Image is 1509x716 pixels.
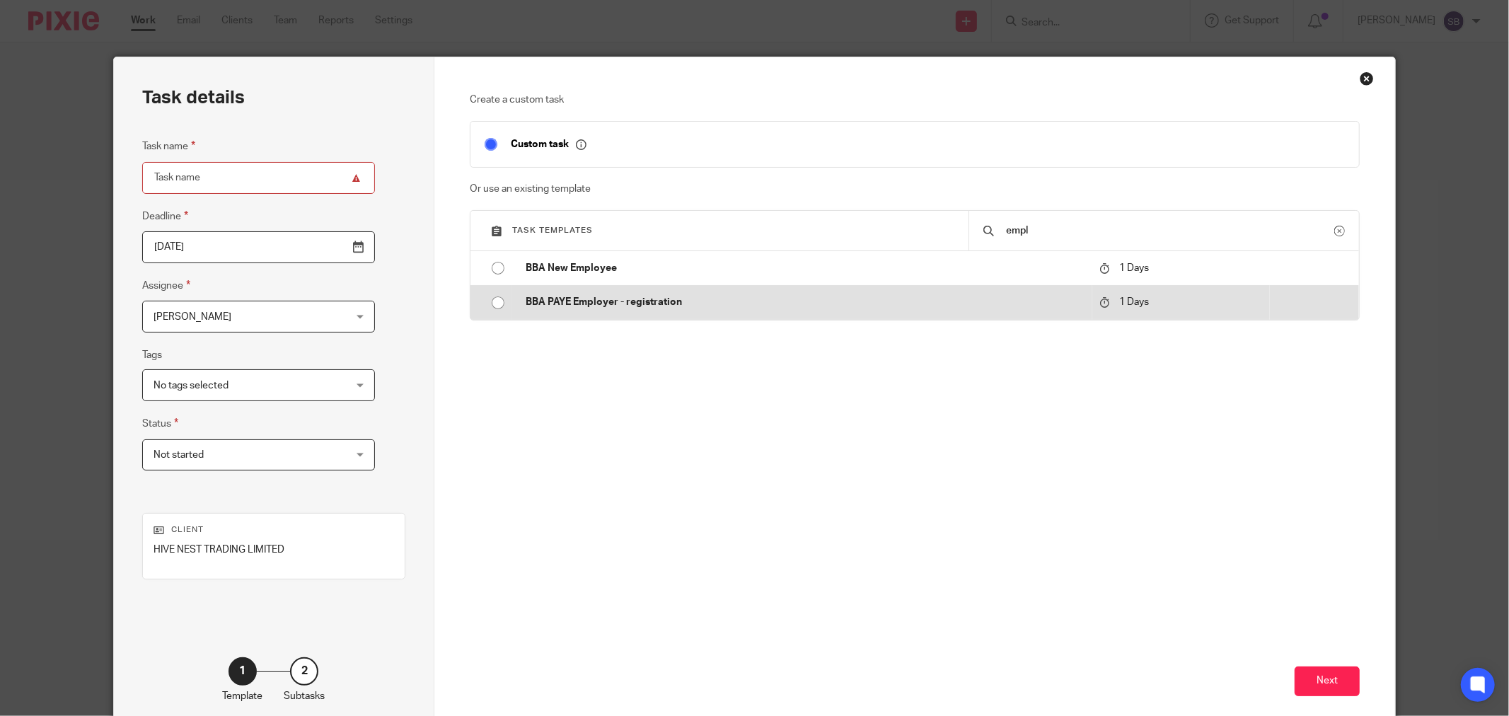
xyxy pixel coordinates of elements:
[222,689,262,703] p: Template
[142,138,195,154] label: Task name
[154,524,394,536] p: Client
[1005,223,1334,238] input: Search...
[1119,297,1149,307] span: 1 Days
[154,543,394,557] p: HIVE NEST TRADING LIMITED
[142,348,162,362] label: Tags
[470,93,1360,107] p: Create a custom task
[142,231,375,263] input: Pick a date
[1119,263,1149,273] span: 1 Days
[512,226,593,234] span: Task templates
[1295,666,1360,697] button: Next
[290,657,318,686] div: 2
[142,277,190,294] label: Assignee
[511,138,586,151] p: Custom task
[142,162,375,194] input: Task name
[154,312,231,322] span: [PERSON_NAME]
[526,261,1085,275] p: BBA New Employee
[284,689,325,703] p: Subtasks
[142,208,188,224] label: Deadline
[154,381,229,391] span: No tags selected
[470,182,1360,196] p: Or use an existing template
[229,657,257,686] div: 1
[526,295,1085,309] p: BBA PAYE Employer - registration
[154,450,204,460] span: Not started
[142,86,245,110] h2: Task details
[142,415,178,432] label: Status
[1360,71,1374,86] div: Close this dialog window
